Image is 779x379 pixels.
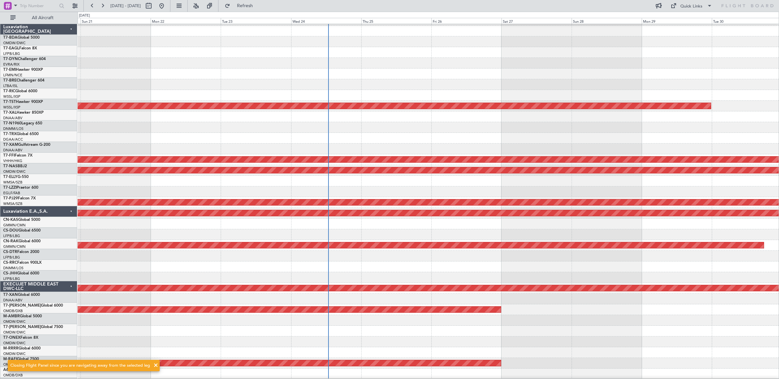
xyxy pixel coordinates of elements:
div: Quick Links [680,3,702,10]
a: OMDB/DXB [3,309,23,313]
span: T7-[PERSON_NAME] [3,325,41,329]
a: GMMN/CMN [3,223,26,228]
a: T7-XALHawker 850XP [3,111,43,115]
a: DNAA/ABV [3,298,22,303]
a: T7-LZZIPraetor 600 [3,186,38,190]
div: Tue 23 [221,18,291,24]
a: T7-ONEXFalcon 8X [3,336,38,340]
a: M-RRRRGlobal 6000 [3,347,41,350]
a: VHHH/HKG [3,158,22,163]
a: OMDW/DWC [3,169,26,174]
a: DNMM/LOS [3,126,23,131]
span: T7-XAL [3,111,17,115]
span: Refresh [231,4,259,8]
div: Sun 28 [572,18,642,24]
a: OMDW/DWC [3,319,26,324]
a: LFMN/NCE [3,73,22,78]
a: WSSL/XSP [3,105,20,110]
a: T7-EAGLFalcon 8X [3,46,37,50]
a: T7-[PERSON_NAME]Global 7500 [3,325,63,329]
span: T7-ONEX [3,336,20,340]
a: T7-BDAGlobal 5000 [3,36,40,40]
span: [DATE] - [DATE] [110,3,141,9]
a: CS-DTRFalcon 2000 [3,250,39,254]
a: T7-TRXGlobal 6500 [3,132,39,136]
span: CS-JHH [3,272,17,275]
div: Mon 29 [642,18,712,24]
a: T7-XANGlobal 6000 [3,293,40,297]
a: LFPB/LBG [3,276,20,281]
a: DGAA/ACC [3,137,23,142]
button: Quick Links [667,1,715,11]
a: WMSA/SZB [3,180,22,185]
span: T7-BDA [3,36,18,40]
a: T7-BREChallenger 604 [3,79,44,82]
span: T7-N1960 [3,121,21,125]
span: T7-EMI [3,68,16,72]
span: CN-RAK [3,239,19,243]
a: T7-FFIFalcon 7X [3,154,32,158]
a: T7-XAMGulfstream G-200 [3,143,50,147]
a: OMDW/DWC [3,41,26,45]
span: T7-RIC [3,89,15,93]
span: T7-ELLY [3,175,18,179]
a: LFPB/LBG [3,51,20,56]
span: M-AMBR [3,314,20,318]
a: M-AMBRGlobal 5000 [3,314,42,318]
a: OMDW/DWC [3,330,26,335]
div: Mon 22 [151,18,221,24]
span: T7-EAGL [3,46,19,50]
a: OMDW/DWC [3,351,26,356]
a: CN-RAKGlobal 6000 [3,239,41,243]
div: Wed 24 [291,18,361,24]
span: T7-BRE [3,79,17,82]
a: T7-[PERSON_NAME]Global 6000 [3,304,63,308]
span: M-RRRR [3,347,19,350]
div: Closing Flight Panel since you are navigating away from the selected leg [10,362,150,369]
input: Trip Number [20,1,57,11]
a: DNAA/ABV [3,148,22,153]
span: T7-TST [3,100,16,104]
span: T7-[PERSON_NAME] [3,304,41,308]
span: CS-RRC [3,261,17,265]
span: All Aircraft [17,16,68,20]
span: T7-XAN [3,293,18,297]
a: WSSL/XSP [3,94,20,99]
a: GMMN/CMN [3,244,26,249]
a: OMDW/DWC [3,341,26,346]
button: Refresh [222,1,261,11]
span: CN-KAS [3,218,18,222]
div: Sat 27 [501,18,572,24]
span: CS-DOU [3,229,19,233]
a: DNAA/ABV [3,116,22,120]
a: T7-PJ29Falcon 7X [3,196,36,200]
span: T7-FFI [3,154,15,158]
a: CN-KASGlobal 5000 [3,218,40,222]
span: T7-DYN [3,57,18,61]
a: T7-N1960Legacy 650 [3,121,42,125]
a: T7-NASBBJ2 [3,164,27,168]
a: CS-DOUGlobal 6500 [3,229,41,233]
a: EGLF/FAB [3,191,20,196]
a: CS-JHHGlobal 6000 [3,272,39,275]
a: T7-RICGlobal 6000 [3,89,37,93]
a: LFPB/LBG [3,234,20,238]
a: DNMM/LOS [3,266,23,271]
span: T7-TRX [3,132,17,136]
div: Thu 25 [361,18,431,24]
a: T7-TSTHawker 900XP [3,100,43,104]
div: [DATE] [79,13,90,19]
a: EVRA/RIX [3,62,19,67]
div: Fri 26 [431,18,501,24]
button: All Aircraft [7,13,70,23]
span: CS-DTR [3,250,17,254]
a: LTBA/ISL [3,83,18,88]
span: T7-NAS [3,164,18,168]
a: CS-RRCFalcon 900LX [3,261,42,265]
a: WMSA/SZB [3,201,22,206]
a: T7-ELLYG-550 [3,175,29,179]
a: LFPB/LBG [3,255,20,260]
div: Sun 21 [80,18,151,24]
span: T7-PJ29 [3,196,18,200]
span: T7-LZZI [3,186,17,190]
